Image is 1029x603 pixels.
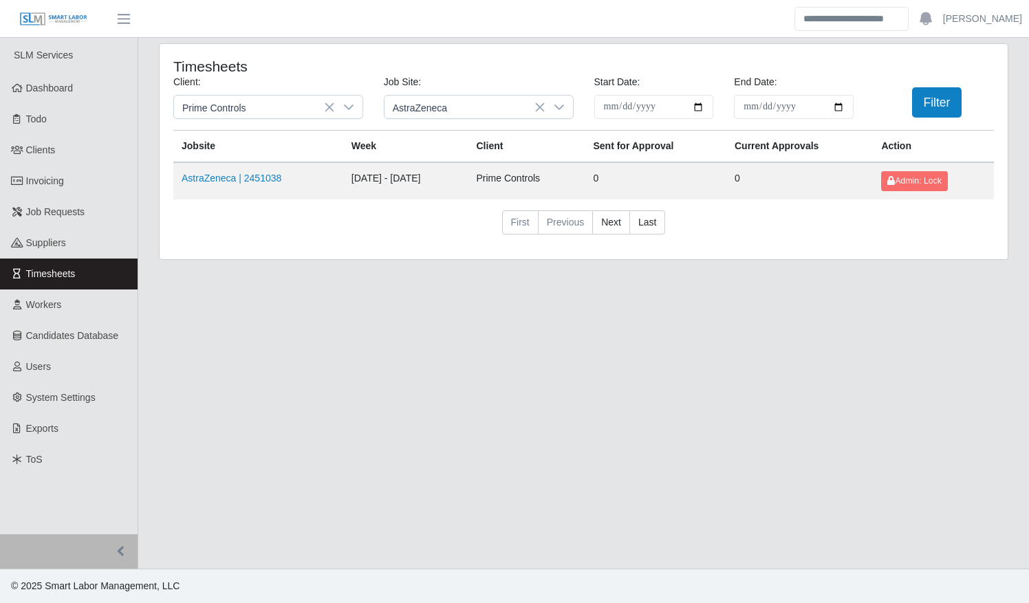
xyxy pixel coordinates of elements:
[943,12,1022,26] a: [PERSON_NAME]
[343,131,468,163] th: Week
[734,75,777,89] label: End Date:
[26,392,96,403] span: System Settings
[14,50,73,61] span: SLM Services
[26,268,76,279] span: Timesheets
[26,144,56,155] span: Clients
[26,83,74,94] span: Dashboard
[726,162,873,199] td: 0
[173,58,503,75] h4: Timesheets
[174,96,335,118] span: Prime Controls
[585,131,726,163] th: Sent for Approval
[794,7,909,31] input: Search
[384,96,545,118] span: AstraZeneca
[26,299,62,310] span: Workers
[585,162,726,199] td: 0
[173,131,343,163] th: Jobsite
[173,75,201,89] label: Client:
[26,423,58,434] span: Exports
[26,113,47,124] span: Todo
[26,237,66,248] span: Suppliers
[881,171,947,190] button: Admin: Lock
[26,454,43,465] span: ToS
[594,75,640,89] label: Start Date:
[19,12,88,27] img: SLM Logo
[912,87,962,118] button: Filter
[26,330,119,341] span: Candidates Database
[182,173,281,184] a: AstraZeneca | 2451038
[26,206,85,217] span: Job Requests
[11,580,180,591] span: © 2025 Smart Labor Management, LLC
[468,131,585,163] th: Client
[343,162,468,199] td: [DATE] - [DATE]
[592,210,630,235] a: Next
[26,175,64,186] span: Invoicing
[173,210,994,246] nav: pagination
[629,210,665,235] a: Last
[26,361,52,372] span: Users
[726,131,873,163] th: Current Approvals
[468,162,585,199] td: Prime Controls
[873,131,994,163] th: Action
[887,176,941,186] span: Admin: Lock
[384,75,421,89] label: Job Site:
